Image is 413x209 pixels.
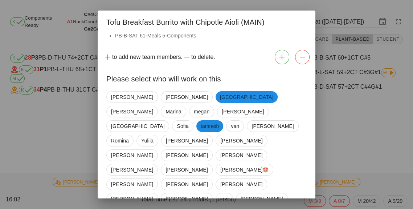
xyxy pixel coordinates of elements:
div: Please select who will work on this [98,67,315,88]
span: [PERSON_NAME] [222,106,264,117]
span: [PERSON_NAME] [166,135,208,146]
span: Romina [111,135,129,146]
span: [PERSON_NAME] [220,135,262,146]
span: Sofia [177,121,188,132]
span: [PERSON_NAME] [111,164,153,175]
div: Tofu Breakfast Burrito with Chipotle Aioli (MAIN) [98,11,315,32]
span: [PERSON_NAME] [165,150,208,161]
span: [PERSON_NAME] [252,121,294,132]
span: megan [194,106,209,117]
span: [PERSON_NAME] [165,164,208,175]
span: [PERSON_NAME] [165,179,208,190]
li: PB-B-SAT 61-Meals 5-Components [115,32,307,40]
span: tamneih [201,120,219,132]
span: [PERSON_NAME] [111,106,153,117]
span: [PERSON_NAME]🤩 [220,164,269,175]
span: [GEOGRAPHIC_DATA] [220,91,273,103]
span: [PERSON_NAME] [111,179,153,190]
span: [PERSON_NAME] [165,92,208,103]
span: [PERSON_NAME] [220,179,262,190]
span: [PERSON_NAME] [111,92,153,103]
span: van [231,121,239,132]
span: [GEOGRAPHIC_DATA] [111,121,164,132]
div: to add new team members. to delete. [98,47,315,67]
span: Yuliia [141,135,154,146]
span: [PERSON_NAME] [111,150,153,161]
span: jaqi [220,193,228,204]
span: Marina [165,106,181,117]
span: [PERSON_NAME] [111,193,153,204]
span: [PERSON_NAME] [165,193,208,204]
span: [PERSON_NAME] [241,193,283,204]
span: [PERSON_NAME] [220,150,262,161]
